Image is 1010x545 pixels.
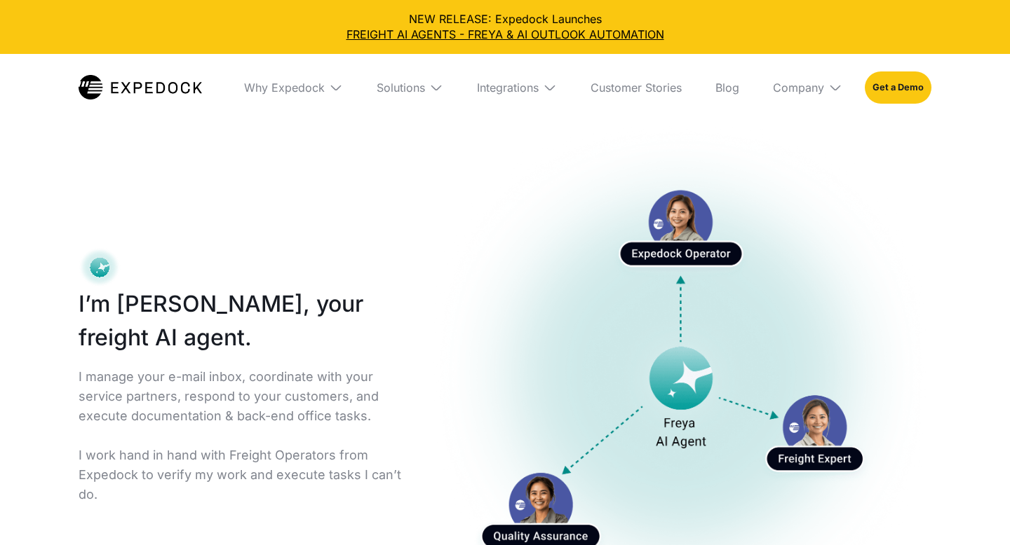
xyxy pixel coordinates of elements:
h1: I’m [PERSON_NAME], your freight AI agent. [79,287,408,354]
div: Integrations [466,54,568,121]
a: FREIGHT AI AGENTS - FREYA & AI OUTLOOK AUTOMATION [11,27,999,42]
div: Why Expedock [233,54,354,121]
div: Company [773,81,824,95]
div: Company [762,54,854,121]
div: Integrations [477,81,539,95]
a: Customer Stories [579,54,693,121]
div: Solutions [365,54,454,121]
div: Why Expedock [244,81,325,95]
a: Blog [704,54,750,121]
p: I manage your e-mail inbox, coordinate with your service partners, respond to your customers, and... [79,367,408,504]
a: Get a Demo [865,71,931,104]
div: Solutions [377,81,425,95]
iframe: Chat Widget [940,478,1010,545]
div: NEW RELEASE: Expedock Launches [11,11,999,43]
